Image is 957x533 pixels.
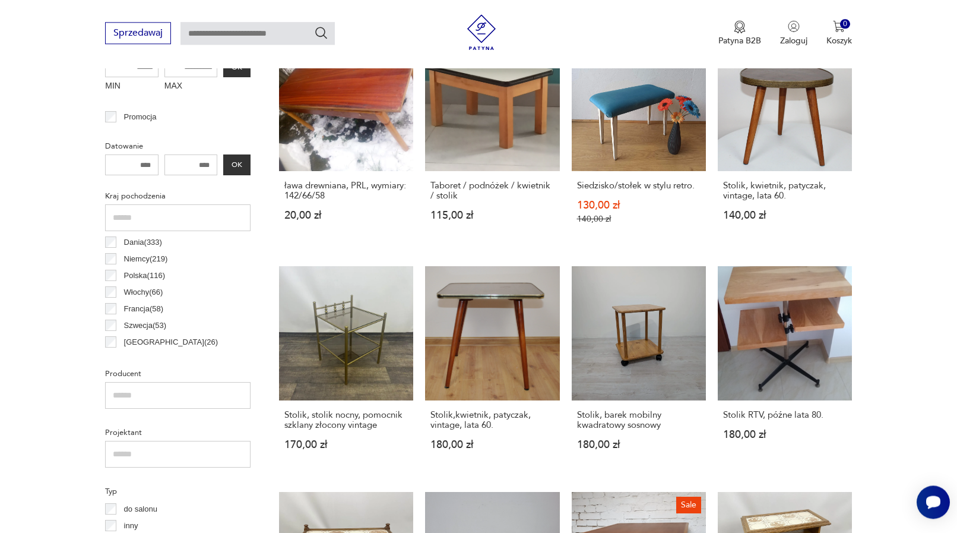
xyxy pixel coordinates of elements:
[164,77,218,96] label: MAX
[284,410,408,430] h3: Stolik, stolik nocny, pomocnik szklany złocony vintage
[124,111,157,124] p: Promocja
[105,426,251,439] p: Projektant
[577,181,701,191] h3: Siedzisko/stołek w stylu retro.
[833,20,845,32] img: Ikona koszyka
[430,181,554,201] h3: Taboret / podnóżek / kwietnik / stolik
[105,140,251,153] p: Datowanie
[718,20,761,46] button: Patyna B2B
[577,440,701,450] p: 180,00 zł
[577,214,701,224] p: 140,00 zł
[430,210,554,220] p: 115,00 zł
[917,485,950,519] iframe: Smartsupp widget button
[425,37,559,247] a: Taboret / podnóżek / kwietnik / stolikTaboret / podnóżek / kwietnik / stolik115,00 zł
[279,266,413,473] a: Stolik, stolik nocny, pomocnik szklany złocony vintageStolik, stolik nocny, pomocnik szklany złoc...
[572,266,706,473] a: Stolik, barek mobilny kwadratowy sosnowyStolik, barek mobilny kwadratowy sosnowy180,00 zł
[826,35,852,46] p: Koszyk
[723,430,847,440] p: 180,00 zł
[284,181,408,201] h3: ława drewniana, PRL, wymiary: 142/66/58
[105,367,251,380] p: Producent
[430,410,554,430] h3: Stolik,kwietnik, patyczak, vintage, lata 60.
[124,236,162,249] p: Dania ( 333 )
[718,35,761,46] p: Patyna B2B
[425,266,559,473] a: Stolik,kwietnik, patyczak, vintage, lata 60.Stolik,kwietnik, patyczak, vintage, lata 60.180,00 zł
[284,210,408,220] p: 20,00 zł
[105,22,171,44] button: Sprzedawaj
[718,37,852,247] a: Stolik, kwietnik, patyczak, vintage, lata 60.Stolik, kwietnik, patyczak, vintage, lata 60.140,00 zł
[124,319,167,332] p: Szwecja ( 53 )
[572,37,706,247] a: SaleSiedzisko/stołek w stylu retro.Siedzisko/stołek w stylu retro.130,00 zł140,00 zł
[723,410,847,420] h3: Stolik RTV, późne lata 80.
[734,20,746,33] img: Ikona medalu
[124,519,138,532] p: inny
[723,210,847,220] p: 140,00 zł
[314,26,328,40] button: Szukaj
[105,190,251,203] p: Kraj pochodzenia
[788,20,800,32] img: Ikonka użytkownika
[124,336,218,349] p: [GEOGRAPHIC_DATA] ( 26 )
[105,77,159,96] label: MIN
[279,37,413,247] a: ława drewniana, PRL, wymiary: 142/66/58ława drewniana, PRL, wymiary: 142/66/5820,00 zł
[124,286,163,299] p: Włochy ( 66 )
[284,440,408,450] p: 170,00 zł
[577,410,701,430] h3: Stolik, barek mobilny kwadratowy sosnowy
[124,269,165,282] p: Polska ( 116 )
[223,154,251,175] button: OK
[577,200,701,210] p: 130,00 zł
[723,181,847,201] h3: Stolik, kwietnik, patyczak, vintage, lata 60.
[840,19,850,29] div: 0
[780,20,807,46] button: Zaloguj
[430,440,554,450] p: 180,00 zł
[826,20,852,46] button: 0Koszyk
[105,485,251,498] p: Typ
[780,35,807,46] p: Zaloguj
[124,253,168,266] p: Niemcy ( 219 )
[718,20,761,46] a: Ikona medaluPatyna B2B
[105,30,171,38] a: Sprzedawaj
[124,352,194,365] p: Czechosłowacja ( 21 )
[124,302,164,316] p: Francja ( 58 )
[718,266,852,473] a: Stolik RTV, późne lata 80.Stolik RTV, późne lata 80.180,00 zł
[124,503,157,516] p: do salonu
[464,14,499,50] img: Patyna - sklep z meblami i dekoracjami vintage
